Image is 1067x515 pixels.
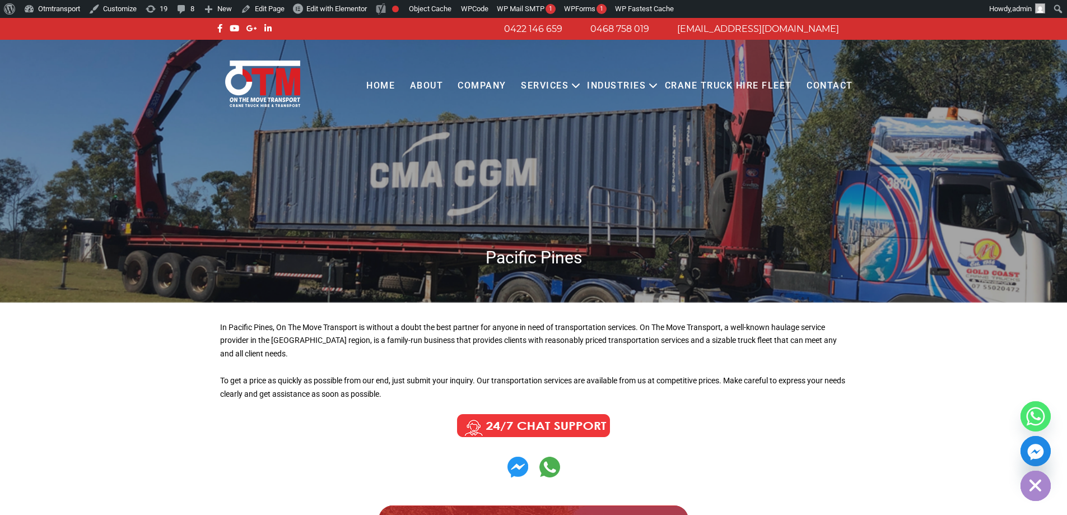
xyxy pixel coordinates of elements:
[450,71,514,101] a: COMPANY
[799,71,860,101] a: Contact
[223,59,302,108] img: Otmtransport
[402,71,450,101] a: About
[220,321,847,361] p: In Pacific Pines, On The Move Transport is without a doubt the best partner for anyone in need of...
[392,6,399,12] div: Focus keyphrase not set
[215,247,853,268] h1: Pacific Pines
[514,71,576,101] a: Services
[507,457,528,477] img: Contact us on Whatsapp
[677,24,839,34] a: [EMAIL_ADDRESS][DOMAIN_NAME]
[590,24,649,34] a: 0468 758 019
[1021,436,1051,466] a: Facebook_Messenger
[539,457,560,477] img: Contact us on Whatsapp
[220,374,847,401] p: To get a price as quickly as possible from our end, just submit your inquiry. Our transportation ...
[597,4,607,14] div: 1
[306,4,367,13] span: Edit with Elementor
[1021,401,1051,432] a: Whatsapp
[359,71,402,101] a: Home
[549,5,552,12] span: 1
[504,24,562,34] a: 0422 146 659
[580,71,653,101] a: Industries
[1012,4,1032,13] span: admin
[657,71,799,101] a: Crane Truck Hire Fleet
[449,412,618,440] img: Call us Anytime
